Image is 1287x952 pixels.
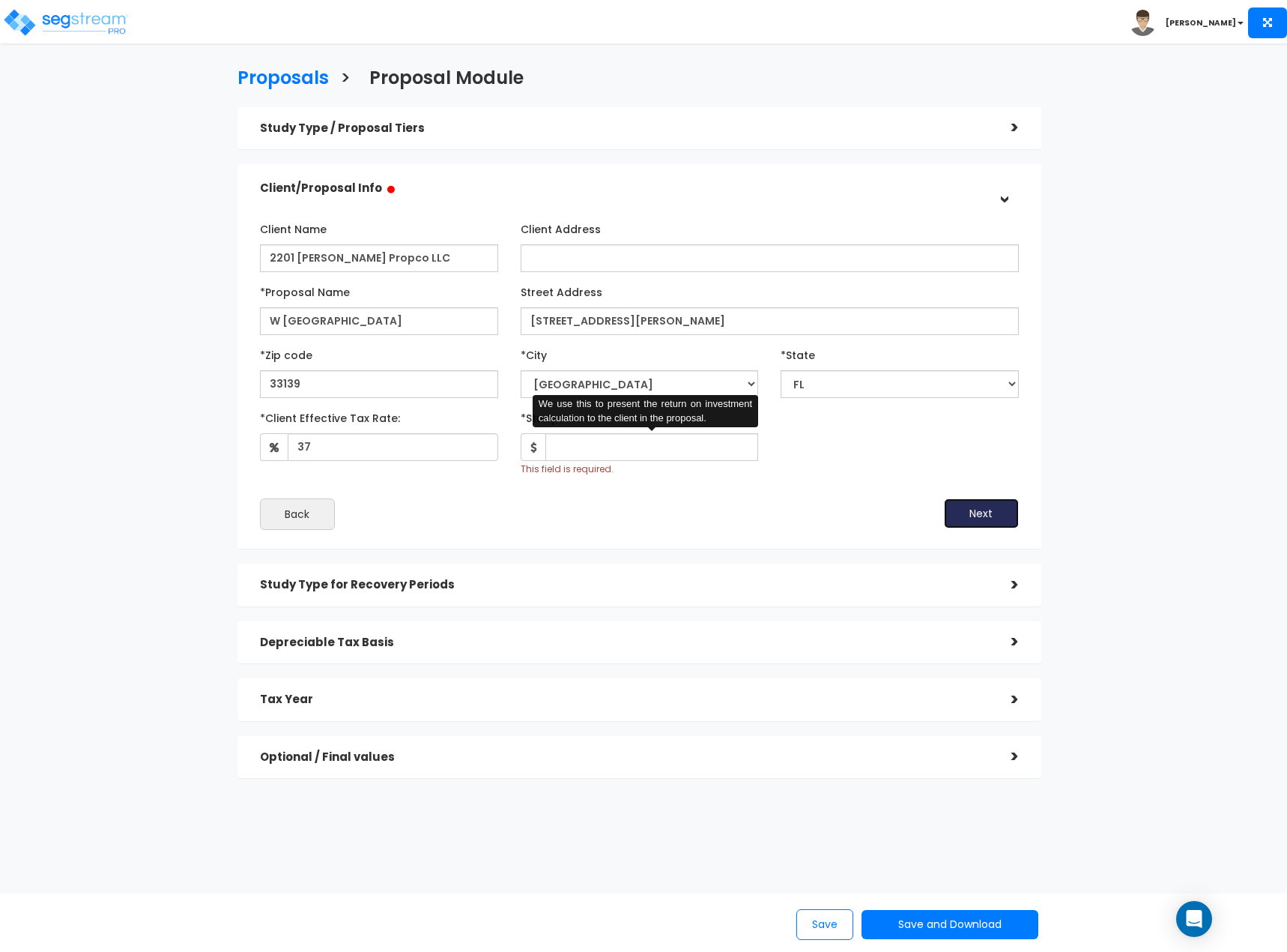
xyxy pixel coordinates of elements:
h5: Client/Proposal Info [260,179,989,198]
label: *State [781,343,815,363]
a: Proposal Module [358,53,524,99]
img: avatar.png [1130,10,1156,36]
label: *Client Effective Tax Rate: [260,406,400,426]
label: Client Name [260,217,327,237]
div: > [992,174,1015,204]
img: logo_pro_r.png [2,7,130,37]
h5: Study Type / Proposal Tiers [260,122,989,135]
button: Save and Download [861,910,1038,939]
span: ● [386,176,396,200]
h5: Tax Year [260,693,989,706]
button: Back [260,498,335,530]
div: > [989,573,1019,597]
h3: Proposals [237,68,329,91]
small: This field is required. [521,463,614,475]
label: *Proposal Name [260,280,350,300]
b: [PERSON_NAME] [1166,17,1236,28]
div: > [989,745,1019,768]
label: *City [521,343,547,363]
label: Client Address [521,217,601,237]
button: Next [944,498,1019,528]
h3: Proposal Module [369,68,524,91]
div: Open Intercom Messenger [1176,901,1212,937]
button: Save [796,909,853,940]
h5: Study Type for Recovery Periods [260,579,989,591]
label: *Zip code [260,343,312,363]
label: Street Address [521,280,602,300]
h3: > [340,68,351,91]
div: We use this to present the return on investment calculation to the client in the proposal. [533,395,758,427]
a: Proposals [226,53,329,99]
label: *Study Fee [521,406,578,426]
div: > [989,688,1019,711]
div: > [989,116,1019,139]
div: > [989,630,1019,654]
h5: Optional / Final values [260,751,989,764]
h5: Depreciable Tax Basis [260,636,989,649]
